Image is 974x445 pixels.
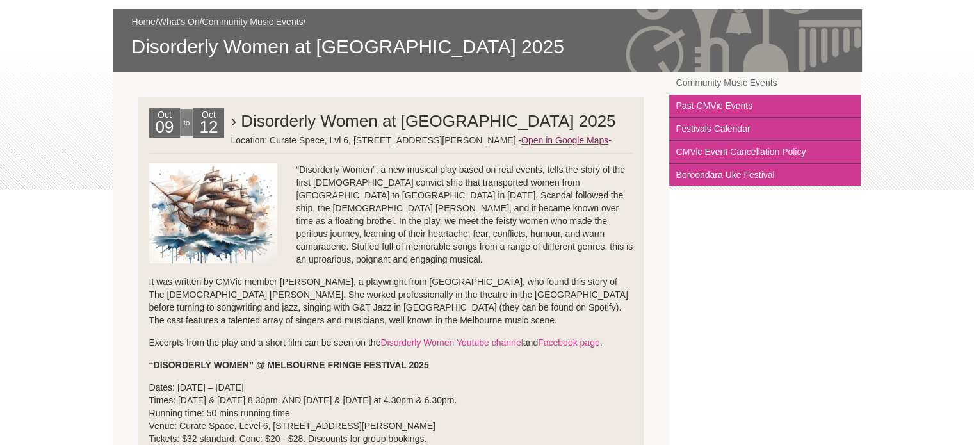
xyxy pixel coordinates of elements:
a: Disorderly Women Youtube channel [380,337,523,348]
div: to [180,109,193,136]
strong: “DISORDERLY WOMEN” @ MELBOURNE FRINGE FESTIVAL 2025 [149,360,429,370]
h2: 09 [152,121,177,138]
div: / / / [132,15,843,59]
span: Disorderly Women at [GEOGRAPHIC_DATA] 2025 [132,35,843,59]
a: Facebook page [538,337,600,348]
p: It was written by CMVic member [PERSON_NAME], a playwright from [GEOGRAPHIC_DATA], who found this... [149,275,633,327]
p: Excerpts from the play and a short film can be seen on the and . [149,336,633,349]
a: Home [132,17,156,27]
p: “Disorderly Women”, a new musical play based on real events, tells the story of the first [DEMOGR... [149,163,633,266]
div: Oct [149,108,181,138]
p: Dates: [DATE] – [DATE] Times: [DATE] & [DATE] 8.30pm. AND [DATE] & [DATE] at 4.30pm & 6.30pm. Run... [149,381,633,445]
h2: › Disorderly Women at [GEOGRAPHIC_DATA] 2025 [231,108,633,134]
div: Oct [193,108,224,138]
a: Community Music Events [669,72,861,95]
h2: 12 [196,121,221,138]
img: DisorderlyWomenClprtCo.jpeg [149,163,277,263]
a: CMVic Event Cancellation Policy [669,141,861,164]
a: Community Music Events [202,17,304,27]
a: What's On [158,17,200,27]
a: Boroondara Uke Festival [669,164,861,186]
a: Past CMVic Events [669,95,861,118]
a: Open in Google Maps [521,135,608,145]
a: Festivals Calendar [669,118,861,141]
